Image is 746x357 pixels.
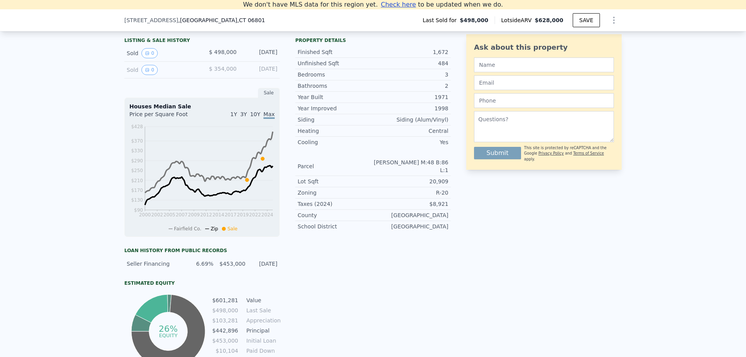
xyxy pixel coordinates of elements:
[174,226,201,232] span: Fairfield Co.
[178,16,265,24] span: , [GEOGRAPHIC_DATA]
[573,13,600,27] button: SAVE
[139,212,151,218] tspan: 2000
[258,88,280,98] div: Sale
[460,16,488,24] span: $498,000
[131,158,143,164] tspan: $290
[373,116,448,124] div: Siding (Alum/Vinyl)
[474,75,614,90] input: Email
[573,151,604,155] a: Terms of Service
[212,306,239,315] td: $498,000
[240,111,247,117] span: 3Y
[298,82,373,90] div: Bathrooms
[373,104,448,112] div: 1998
[245,326,280,335] td: Principal
[129,103,275,110] div: Houses Median Sale
[373,158,448,174] div: [PERSON_NAME] M:48 B:86 L:1
[373,200,448,208] div: $8,921
[298,59,373,67] div: Unfinished Sqft
[295,37,451,44] div: Property details
[298,189,373,197] div: Zoning
[373,48,448,56] div: 1,672
[131,197,143,203] tspan: $130
[218,260,245,268] div: $453,000
[263,111,275,119] span: Max
[209,66,237,72] span: $ 354,000
[134,207,143,213] tspan: $90
[373,178,448,185] div: 20,909
[606,12,622,28] button: Show Options
[227,226,237,232] span: Sale
[237,17,265,23] span: , CT 06801
[176,212,188,218] tspan: 2007
[373,211,448,219] div: [GEOGRAPHIC_DATA]
[298,93,373,101] div: Year Built
[250,111,260,117] span: 10Y
[124,247,280,254] div: Loan history from public records
[131,148,143,153] tspan: $330
[245,347,280,355] td: Paid Down
[131,178,143,183] tspan: $210
[211,226,218,232] span: Zip
[474,93,614,108] input: Phone
[159,324,178,334] tspan: 26%
[245,296,280,305] td: Value
[212,336,239,345] td: $453,000
[373,138,448,146] div: Yes
[129,110,202,123] div: Price per Square Foot
[298,48,373,56] div: Finished Sqft
[298,71,373,78] div: Bedrooms
[373,189,448,197] div: R-20
[131,124,143,129] tspan: $428
[141,48,158,58] button: View historical data
[164,212,176,218] tspan: 2005
[212,316,239,325] td: $103,281
[212,296,239,305] td: $601,281
[127,65,196,75] div: Sold
[209,49,237,55] span: $ 498,000
[298,200,373,208] div: Taxes (2024)
[131,168,143,173] tspan: $250
[243,48,277,58] div: [DATE]
[200,212,212,218] tspan: 2012
[423,16,460,24] span: Last Sold for
[237,212,249,218] tspan: 2019
[245,306,280,315] td: Last Sale
[243,65,277,75] div: [DATE]
[124,280,280,286] div: Estimated Equity
[474,147,521,159] button: Submit
[213,212,225,218] tspan: 2014
[373,93,448,101] div: 1971
[249,212,261,218] tspan: 2022
[261,212,274,218] tspan: 2024
[298,104,373,112] div: Year Improved
[298,116,373,124] div: Siding
[373,71,448,78] div: 3
[381,1,416,8] span: Check here
[373,223,448,230] div: [GEOGRAPHIC_DATA]
[298,162,373,170] div: Parcel
[124,16,178,24] span: [STREET_ADDRESS]
[250,260,277,268] div: [DATE]
[186,260,213,268] div: 6.69%
[474,42,614,53] div: Ask about this property
[298,138,373,146] div: Cooling
[501,16,535,24] span: Lotside ARV
[474,57,614,72] input: Name
[373,82,448,90] div: 2
[298,127,373,135] div: Heating
[245,336,280,345] td: Initial Loan
[298,211,373,219] div: County
[298,178,373,185] div: Lot Sqft
[127,48,196,58] div: Sold
[124,37,280,45] div: LISTING & SALE HISTORY
[373,59,448,67] div: 484
[230,111,237,117] span: 1Y
[159,332,178,338] tspan: equity
[141,65,158,75] button: View historical data
[373,127,448,135] div: Central
[212,347,239,355] td: $10,104
[298,223,373,230] div: School District
[131,188,143,193] tspan: $170
[127,260,181,268] div: Seller Financing
[539,151,564,155] a: Privacy Policy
